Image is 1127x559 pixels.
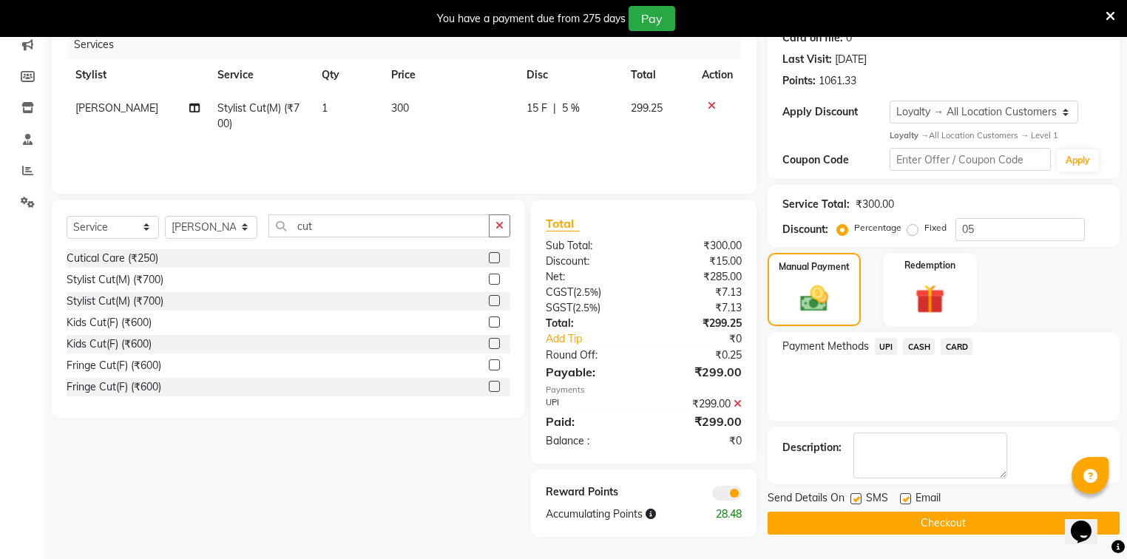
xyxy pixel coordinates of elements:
span: Total [546,216,580,231]
div: Services [68,31,753,58]
span: 2.5% [576,286,598,298]
div: You have a payment due from 275 days [437,11,626,27]
div: ₹0 [643,433,752,449]
div: Description: [782,440,842,455]
div: Payable: [535,363,643,381]
span: 5 % [562,101,580,116]
div: ₹0.25 [643,348,752,363]
div: Total: [535,316,643,331]
button: Checkout [768,512,1120,535]
label: Fixed [924,221,947,234]
th: Qty [313,58,382,92]
div: ₹300.00 [856,197,894,212]
div: ₹299.25 [643,316,752,331]
div: [DATE] [835,52,867,67]
th: Action [693,58,742,92]
div: Card on file: [782,30,843,46]
span: SGST [546,301,572,314]
button: Pay [629,6,675,31]
span: 15 F [527,101,547,116]
div: 1061.33 [819,73,856,89]
div: ₹299.00 [643,363,752,381]
span: CGST [546,285,573,299]
div: Round Off: [535,348,643,363]
span: Stylist Cut(M) (₹700) [217,101,299,130]
span: 300 [391,101,409,115]
div: All Location Customers → Level 1 [890,129,1105,142]
div: ₹7.13 [643,300,752,316]
span: 299.25 [631,101,663,115]
div: ₹299.00 [643,396,752,412]
div: ( ) [535,300,643,316]
div: Last Visit: [782,52,832,67]
div: Payments [546,384,742,396]
div: ₹285.00 [643,269,752,285]
div: ₹299.00 [643,413,752,430]
img: _cash.svg [791,282,837,315]
div: Balance : [535,433,643,449]
th: Disc [518,58,622,92]
th: Price [382,58,518,92]
div: Kids Cut(F) (₹600) [67,336,152,352]
div: ₹7.13 [643,285,752,300]
div: Fringe Cut(F) (₹600) [67,379,161,395]
div: Apply Discount [782,104,890,120]
div: 28.48 [698,507,753,522]
input: Search or Scan [268,214,490,237]
span: [PERSON_NAME] [75,101,158,115]
span: CASH [903,338,935,355]
span: UPI [875,338,898,355]
div: ( ) [535,285,643,300]
label: Manual Payment [779,260,850,274]
th: Stylist [67,58,209,92]
div: Fringe Cut(F) (₹600) [67,358,161,373]
th: Service [209,58,313,92]
button: Apply [1057,149,1099,172]
div: Discount: [535,254,643,269]
span: 1 [322,101,328,115]
div: Accumulating Points [535,507,698,522]
iframe: chat widget [1065,500,1112,544]
div: Stylist Cut(M) (₹700) [67,294,163,309]
div: Points: [782,73,816,89]
span: CARD [941,338,972,355]
input: Enter Offer / Coupon Code [890,148,1051,171]
div: Discount: [782,222,828,237]
strong: Loyalty → [890,130,929,140]
div: ₹15.00 [643,254,752,269]
label: Percentage [854,221,901,234]
label: Redemption [904,259,955,272]
span: SMS [866,490,888,509]
th: Total [622,58,693,92]
div: Service Total: [782,197,850,212]
span: Payment Methods [782,339,869,354]
div: ₹0 [662,331,753,347]
img: _gift.svg [906,281,954,318]
div: ₹300.00 [643,238,752,254]
div: Net: [535,269,643,285]
div: 0 [846,30,852,46]
span: | [553,101,556,116]
div: Paid: [535,413,643,430]
div: UPI [535,396,643,412]
div: Kids Cut(F) (₹600) [67,315,152,331]
span: 2.5% [575,302,598,314]
div: Coupon Code [782,152,890,168]
div: Stylist Cut(M) (₹700) [67,272,163,288]
div: Cutical Care (₹250) [67,251,158,266]
div: Reward Points [535,484,643,501]
a: Add Tip [535,331,662,347]
span: Send Details On [768,490,845,509]
div: Sub Total: [535,238,643,254]
span: Email [916,490,941,509]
